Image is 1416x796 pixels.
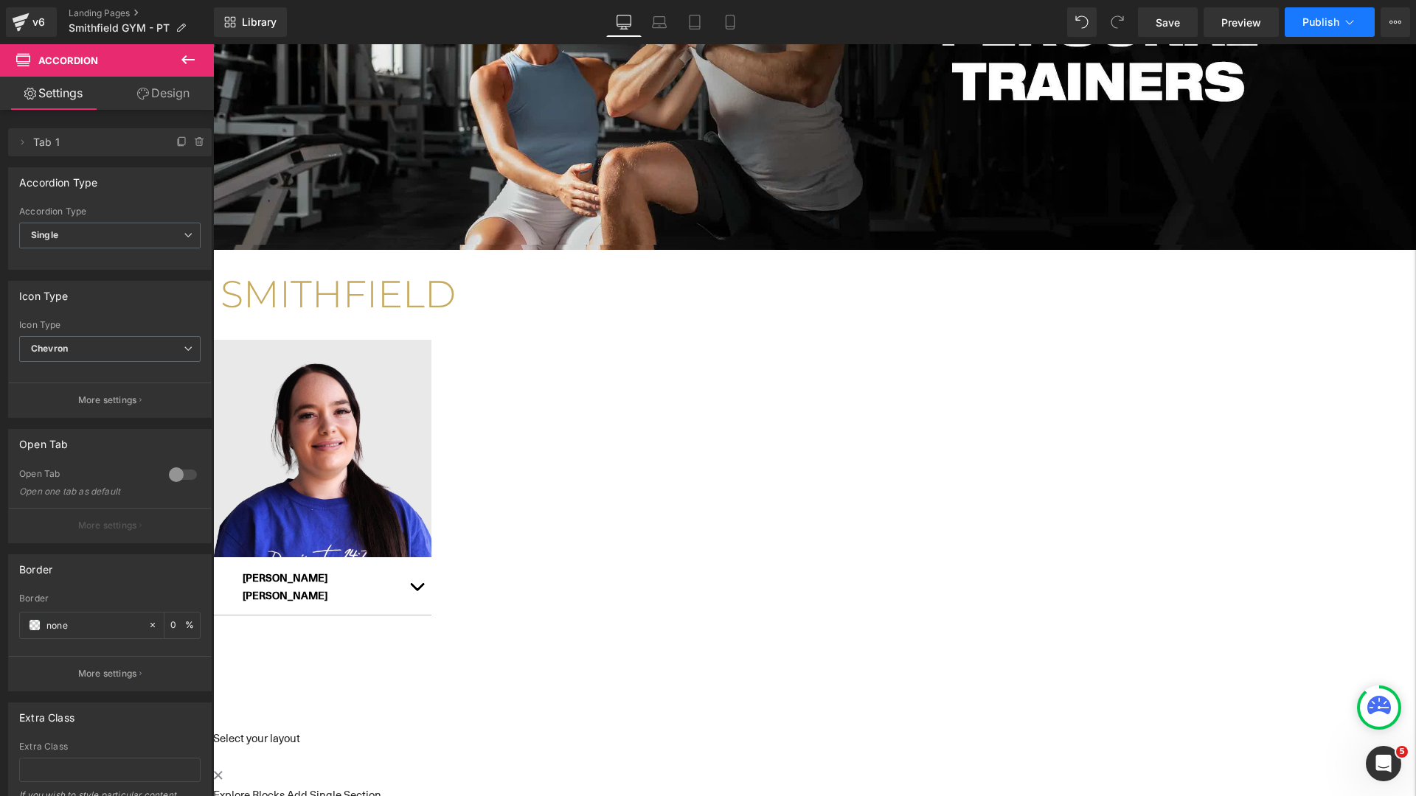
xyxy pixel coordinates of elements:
[1302,16,1339,28] span: Publish
[6,7,57,37] a: v6
[1221,15,1261,30] span: Preview
[19,320,201,330] div: Icon Type
[69,7,214,19] a: Landing Pages
[1204,7,1279,37] a: Preview
[69,22,170,34] span: Smithfield GYM - PT
[38,55,98,66] span: Accordion
[31,343,68,354] b: Chevron
[31,229,58,240] b: Single
[19,168,98,189] div: Accordion Type
[1396,746,1408,758] span: 5
[642,7,677,37] a: Laptop
[1067,7,1097,37] button: Undo
[78,519,137,532] p: More settings
[1381,7,1410,37] button: More
[74,743,168,758] a: Add Single Section
[19,593,201,604] div: Border
[29,543,114,558] b: [PERSON_NAME]
[19,486,152,497] div: Open one tab as default
[677,7,712,37] a: Tablet
[19,430,68,450] div: Open Tab
[242,15,277,29] span: Library
[78,667,137,680] p: More settings
[1156,15,1180,30] span: Save
[214,7,287,37] a: New Library
[46,617,141,633] input: Color
[9,383,211,417] button: More settings
[19,703,74,724] div: Extra Class
[1366,746,1401,781] iframe: Intercom live chat
[110,77,217,110] a: Design
[78,394,137,407] p: More settings
[19,555,52,576] div: Border
[606,7,642,37] a: Desktop
[9,508,211,542] button: More settings
[1285,7,1375,37] button: Publish
[19,468,154,483] div: Open Tab
[29,526,114,540] b: [PERSON_NAME]
[19,206,201,217] div: Accordion Type
[19,282,69,302] div: Icon Type
[164,612,200,638] div: %
[29,13,48,32] div: v6
[19,741,201,752] div: Extra Class
[1103,7,1132,37] button: Redo
[33,128,157,156] span: Tab 1
[9,656,211,691] button: More settings
[712,7,748,37] a: Mobile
